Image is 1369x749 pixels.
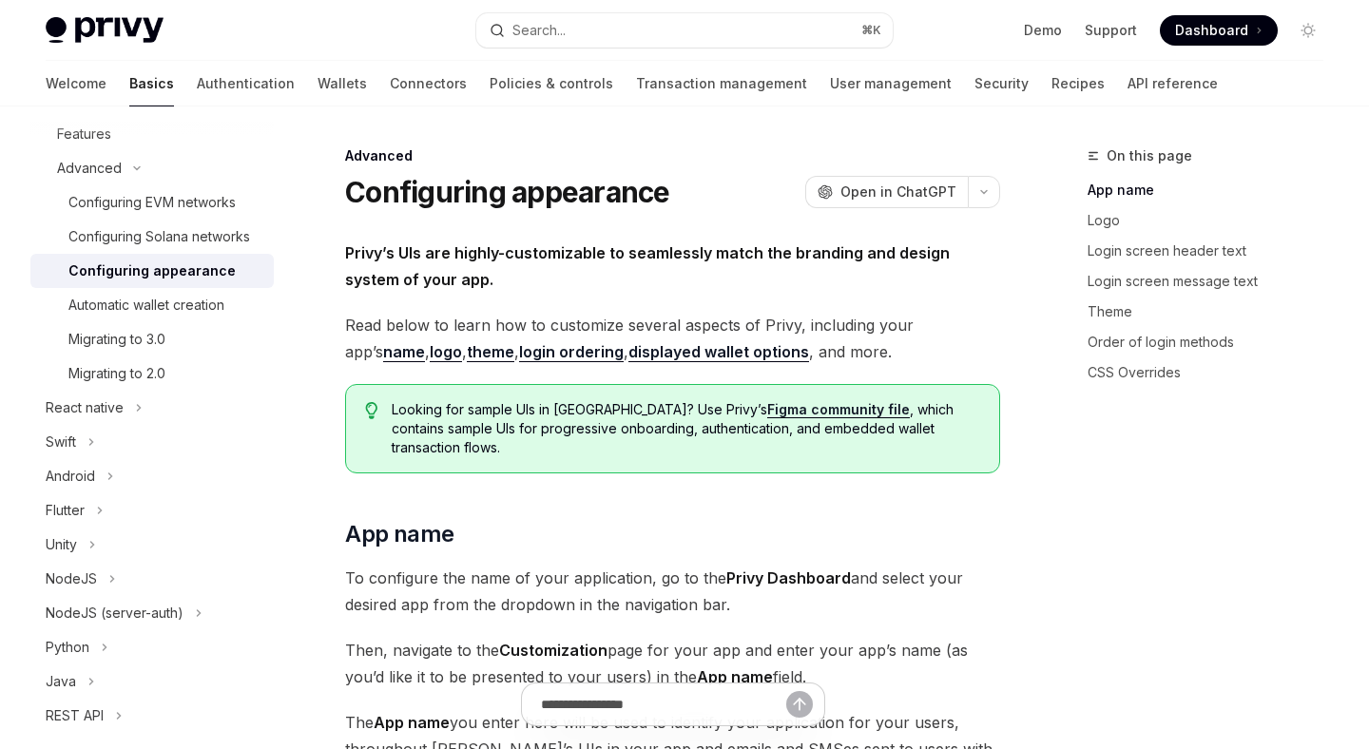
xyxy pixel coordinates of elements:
div: Unity [46,533,77,556]
div: Configuring appearance [68,259,236,282]
a: Configuring EVM networks [30,185,274,220]
a: displayed wallet options [628,342,809,362]
a: Configuring appearance [30,254,274,288]
div: REST API [46,704,104,727]
a: Configuring Solana networks [30,220,274,254]
span: Looking for sample UIs in [GEOGRAPHIC_DATA]? Use Privy’s , which contains sample UIs for progress... [392,400,980,457]
a: Basics [129,61,174,106]
div: Java [46,670,76,693]
a: App name [1088,175,1339,205]
button: Search...⌘K [476,13,892,48]
a: Demo [1024,21,1062,40]
img: light logo [46,17,164,44]
a: Logo [1088,205,1339,236]
button: Open in ChatGPT [805,176,968,208]
div: Swift [46,431,76,453]
span: Dashboard [1175,21,1248,40]
a: Welcome [46,61,106,106]
a: Security [974,61,1029,106]
button: Send message [786,691,813,718]
a: Transaction management [636,61,807,106]
div: Automatic wallet creation [68,294,224,317]
div: NodeJS [46,567,97,590]
a: Login screen header text [1088,236,1339,266]
button: Toggle dark mode [1293,15,1323,46]
a: Theme [1088,297,1339,327]
span: To configure the name of your application, go to the and select your desired app from the dropdow... [345,565,1000,618]
span: On this page [1107,144,1192,167]
div: Advanced [57,157,122,180]
span: Then, navigate to the page for your app and enter your app’s name (as you’d like it to be present... [345,637,1000,690]
a: Automatic wallet creation [30,288,274,322]
div: Flutter [46,499,85,522]
span: Read below to learn how to customize several aspects of Privy, including your app’s , , , , , and... [345,312,1000,365]
a: Login screen message text [1088,266,1339,297]
div: NodeJS (server-auth) [46,602,183,624]
div: Configuring Solana networks [68,225,250,248]
a: Migrating to 2.0 [30,356,274,391]
h1: Configuring appearance [345,175,670,209]
a: Policies & controls [490,61,613,106]
a: login ordering [519,342,624,362]
a: Order of login methods [1088,327,1339,357]
strong: Privy Dashboard [726,568,851,587]
a: name [383,342,425,362]
a: Figma community file [767,401,910,418]
span: ⌘ K [861,23,881,38]
div: Python [46,636,89,659]
span: App name [345,519,453,549]
a: API reference [1128,61,1218,106]
div: Migrating to 2.0 [68,362,165,385]
div: Android [46,465,95,488]
a: Support [1085,21,1137,40]
a: Authentication [197,61,295,106]
div: Migrating to 3.0 [68,328,165,351]
strong: Customization [499,641,607,660]
div: Search... [512,19,566,42]
div: Configuring EVM networks [68,191,236,214]
a: User management [830,61,952,106]
a: Dashboard [1160,15,1278,46]
strong: App name [697,667,773,686]
a: logo [430,342,462,362]
strong: Privy’s UIs are highly-customizable to seamlessly match the branding and design system of your app. [345,243,950,289]
a: theme [467,342,514,362]
a: Migrating to 3.0 [30,322,274,356]
a: Recipes [1051,61,1105,106]
span: Open in ChatGPT [840,182,956,202]
svg: Tip [365,402,378,419]
div: React native [46,396,124,419]
div: Advanced [345,146,1000,165]
a: CSS Overrides [1088,357,1339,388]
a: Wallets [318,61,367,106]
a: Connectors [390,61,467,106]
